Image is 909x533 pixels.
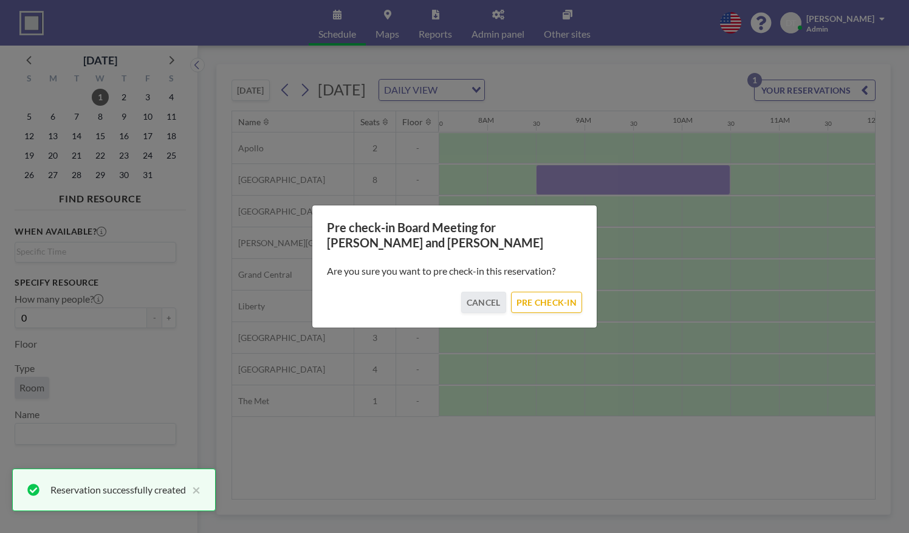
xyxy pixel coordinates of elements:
div: Reservation successfully created [50,483,186,497]
h3: Pre check-in Board Meeting for [PERSON_NAME] and [PERSON_NAME] [327,220,582,250]
p: Are you sure you want to pre check-in this reservation? [327,265,582,277]
button: CANCEL [461,292,506,313]
button: close [186,483,201,497]
button: PRE CHECK-IN [511,292,582,313]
